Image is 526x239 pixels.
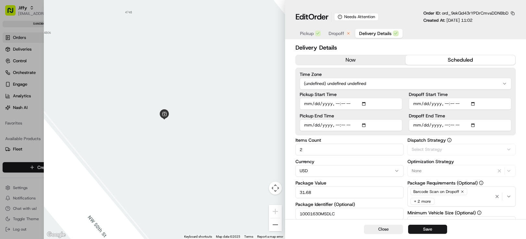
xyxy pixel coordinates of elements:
h1: Edit [295,12,329,22]
label: Package Identifier (Optional) [295,202,404,207]
div: Needs Attention [334,13,379,21]
input: Enter items count [295,144,404,155]
div: 💻 [55,95,60,100]
p: Welcome 👋 [6,26,118,36]
button: Zoom in [269,205,282,218]
button: scheduled [406,55,515,65]
label: Dispatch Strategy [407,138,516,142]
p: Created At: [423,18,472,23]
span: ord_9ekQd43rYPDrCmvsDDNBbD [442,10,508,16]
span: Pickup [300,30,314,37]
button: Package Requirements (Optional) [479,181,483,185]
label: Optimization Strategy [407,159,516,164]
span: Pylon [65,110,79,115]
label: Pickup Start Time [300,92,402,97]
a: Terms (opens in new tab) [244,235,253,238]
input: Enter package value [295,186,404,198]
button: Barcode Scan on Dropoff+ 2 more [407,186,516,207]
a: 💻API Documentation [52,91,107,103]
span: Delivery Details [359,30,392,37]
button: Keyboard shortcuts [184,234,212,239]
a: Open this area in Google Maps (opens a new window) [45,231,67,239]
button: now [296,55,406,65]
label: Package Value [295,181,404,185]
label: Items Count [295,138,404,142]
a: Report a map error [257,235,283,238]
div: We're available if you need us! [22,68,82,74]
span: Order [308,12,329,22]
span: [DATE] 11:02 [446,18,472,23]
img: Google [45,231,67,239]
label: Time Zone [300,72,512,77]
label: Currency [295,159,404,164]
input: Enter package identifier [295,208,404,220]
span: Map data ©2025 [216,235,240,238]
input: Got a question? Start typing here... [17,42,117,49]
button: Close [364,225,403,234]
label: Dropoff End Time [409,114,511,118]
div: 📗 [6,95,12,100]
div: + 2 more [410,198,434,205]
img: 1736555255976-a54dd68f-1ca7-489b-9aae-adbdc363a1c4 [6,62,18,74]
label: Package Requirements (Optional) [407,181,516,185]
p: Order ID: [423,10,508,16]
button: Save [408,225,447,234]
span: Dropoff [329,30,344,37]
a: Powered byPylon [46,110,79,115]
button: Minimum Vehicle Size (Optional) [477,210,482,215]
button: Map camera controls [269,182,282,195]
div: Start new chat [22,62,106,68]
img: Nash [6,6,19,19]
label: Minimum Vehicle Size (Optional) [407,210,516,215]
button: Zoom out [269,218,282,231]
span: API Documentation [61,94,104,101]
span: Knowledge Base [13,94,50,101]
label: Pickup End Time [300,114,402,118]
button: Start new chat [110,64,118,72]
button: Dispatch Strategy [447,138,452,142]
span: Barcode Scan on Dropoff [413,189,459,194]
label: Dropoff Start Time [409,92,511,97]
a: 📗Knowledge Base [4,91,52,103]
h2: Delivery Details [295,43,516,52]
